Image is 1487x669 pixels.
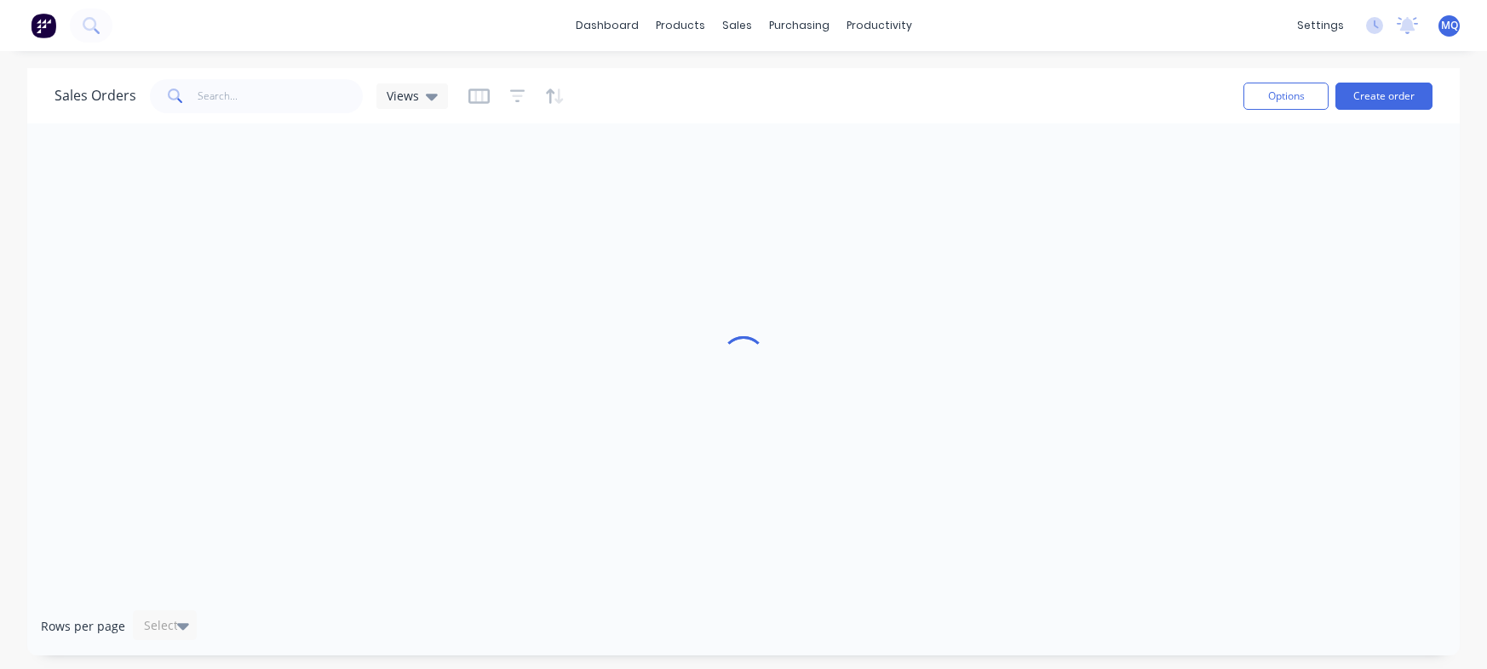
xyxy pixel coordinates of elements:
input: Search... [198,79,364,113]
div: settings [1289,13,1352,38]
span: Views [387,87,419,105]
div: sales [714,13,761,38]
h1: Sales Orders [55,88,136,104]
div: Select... [144,617,188,634]
button: Options [1243,83,1329,110]
div: purchasing [761,13,838,38]
span: MQ [1441,18,1458,33]
a: dashboard [567,13,647,38]
div: products [647,13,714,38]
div: productivity [838,13,921,38]
img: Factory [31,13,56,38]
button: Create order [1335,83,1432,110]
span: Rows per page [41,618,125,635]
